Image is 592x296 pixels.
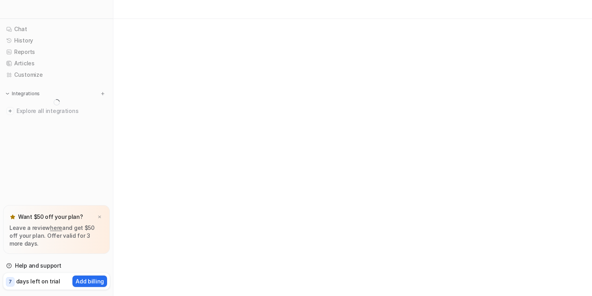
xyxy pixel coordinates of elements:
[3,69,110,80] a: Customize
[3,35,110,46] a: History
[5,91,10,96] img: expand menu
[3,58,110,69] a: Articles
[9,214,16,220] img: star
[100,91,105,96] img: menu_add.svg
[3,46,110,57] a: Reports
[17,105,107,117] span: Explore all integrations
[3,90,42,98] button: Integrations
[12,91,40,97] p: Integrations
[9,278,12,285] p: 7
[72,276,107,287] button: Add billing
[18,213,83,221] p: Want $50 off your plan?
[97,215,102,220] img: x
[76,277,104,285] p: Add billing
[6,107,14,115] img: explore all integrations
[3,260,110,271] a: Help and support
[50,224,62,231] a: here
[16,277,60,285] p: days left on trial
[3,105,110,117] a: Explore all integrations
[9,224,104,248] p: Leave a review and get $50 off your plan. Offer valid for 3 more days.
[3,24,110,35] a: Chat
